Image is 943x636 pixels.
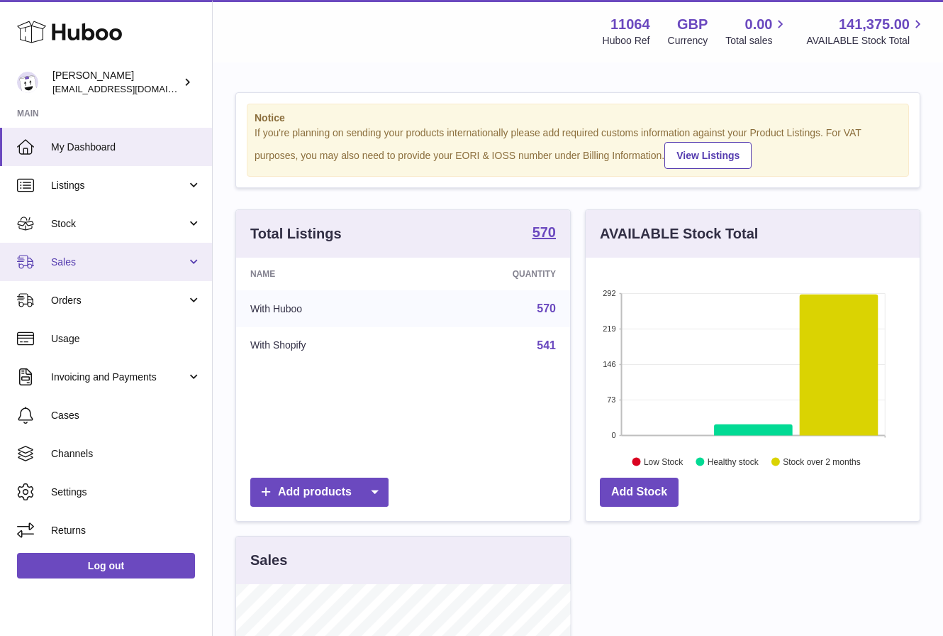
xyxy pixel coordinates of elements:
a: View Listings [664,142,752,169]
text: 219 [603,324,615,333]
strong: 570 [532,225,556,239]
h3: Sales [250,551,287,570]
span: Orders [51,294,186,307]
span: Sales [51,256,186,269]
div: Huboo Ref [603,34,650,48]
h3: Total Listings [250,224,342,243]
th: Quantity [416,258,570,290]
text: Healthy stock [708,456,759,466]
strong: GBP [677,15,708,34]
text: Low Stock [644,456,683,466]
span: Cases [51,409,201,422]
h3: AVAILABLE Stock Total [600,224,758,243]
span: Total sales [725,34,788,48]
text: 292 [603,289,615,297]
div: If you're planning on sending your products internationally please add required customs informati... [255,126,901,169]
strong: 11064 [610,15,650,34]
a: Log out [17,553,195,579]
text: Stock over 2 months [783,456,860,466]
a: Add products [250,478,389,507]
a: 570 [537,302,556,314]
img: imichellrs@gmail.com [17,72,38,93]
span: Usage [51,332,201,346]
a: 141,375.00 AVAILABLE Stock Total [806,15,926,48]
td: With Huboo [236,290,416,327]
text: 146 [603,360,615,368]
text: 73 [607,395,615,404]
span: Channels [51,447,201,461]
span: Settings [51,486,201,499]
div: [PERSON_NAME] [52,69,180,96]
th: Name [236,258,416,290]
a: 570 [532,225,556,242]
td: With Shopify [236,327,416,364]
span: Listings [51,179,186,192]
div: Currency [668,34,708,48]
span: Stock [51,217,186,231]
text: 0 [611,431,615,439]
span: [EMAIL_ADDRESS][DOMAIN_NAME] [52,83,208,94]
span: My Dashboard [51,141,201,154]
span: 141,375.00 [839,15,910,34]
a: Add Stock [600,478,679,507]
span: Returns [51,524,201,537]
a: 541 [537,339,556,351]
a: 0.00 Total sales [725,15,788,48]
strong: Notice [255,111,901,125]
span: 0.00 [745,15,773,34]
span: Invoicing and Payments [51,371,186,384]
span: AVAILABLE Stock Total [806,34,926,48]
